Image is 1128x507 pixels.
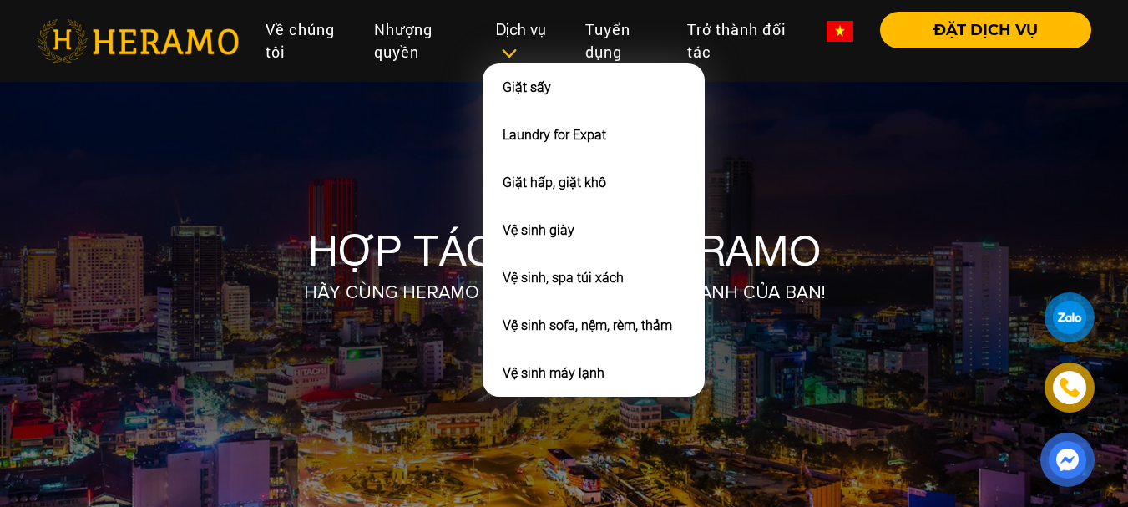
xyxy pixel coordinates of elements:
a: Nhượng quyền [361,12,483,70]
img: subToggleIcon [500,45,518,62]
a: Giặt sấy [503,79,551,95]
a: phone-icon [1047,365,1092,410]
a: Giặt hấp, giặt khô [503,175,606,190]
a: Laundry for Expat [503,127,606,143]
a: Tuyển dụng [572,12,674,70]
button: ĐẶT DỊCH VỤ [880,12,1091,48]
a: Vệ sinh, spa túi xách [503,270,624,286]
a: Vệ sinh sofa, nệm, rèm, thảm [503,317,672,333]
a: Vệ sinh máy lạnh [503,365,604,381]
a: Trở thành đối tác [674,12,813,70]
h2: HÃY CÙNG HERAMO NÂNG TẦM VIỆC KINH DOANH CỦA BẠN! [304,282,825,304]
img: phone-icon [1060,378,1080,397]
h1: HỢP TÁC CÙNG HERAMO [308,226,821,276]
a: Vệ sinh giày [503,222,574,238]
div: Dịch vụ [496,18,559,63]
a: ĐẶT DỊCH VỤ [867,23,1091,38]
img: vn-flag.png [827,21,853,42]
img: heramo-logo.png [37,19,239,63]
a: Về chúng tôi [252,12,361,70]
